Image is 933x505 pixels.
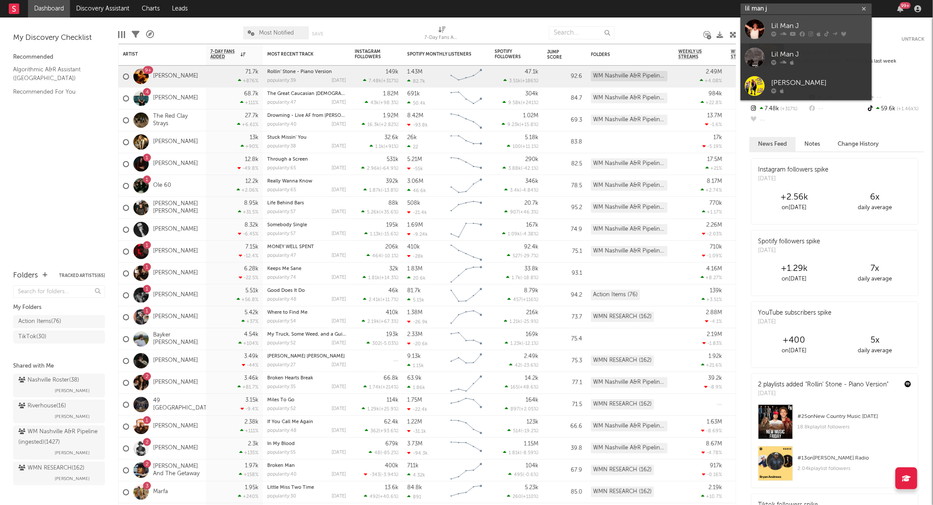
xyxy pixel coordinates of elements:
span: +35.6 % [381,210,397,215]
a: [PERSON_NAME] [153,73,198,80]
div: ( ) [504,187,538,193]
div: [DATE] [332,253,346,258]
a: Marfa [153,488,168,496]
div: ( ) [363,187,398,193]
input: Search for artists [741,4,872,14]
div: 88k [388,200,398,206]
div: ( ) [507,253,538,259]
a: [PERSON_NAME] [153,445,198,452]
a: Ole 60 [153,182,171,189]
a: [PERSON_NAME] [153,160,198,168]
div: [DATE] [332,100,346,105]
a: The Red Clay Strays [153,113,202,128]
div: +22.8 % [701,100,722,105]
div: +31.5 % [238,209,259,215]
svg: Chart title [447,109,486,131]
a: Drowning - Live AF from [PERSON_NAME] [267,113,363,118]
svg: Chart title [447,219,486,241]
button: Save [312,32,323,36]
div: 6.28k [244,266,259,272]
a: Somebody Single [267,223,307,228]
svg: Chart title [447,153,486,175]
div: MONEY WELL SPENT [267,245,346,249]
div: +4.08 % [700,78,722,84]
div: My Discovery Checklist [13,33,105,43]
div: Spotify Followers [495,49,525,60]
div: 6 x [835,192,916,203]
div: [DATE] [758,246,820,255]
div: Jump Score [547,49,569,60]
div: ( ) [361,209,398,215]
button: Notes [796,137,829,151]
a: [PERSON_NAME] And The Getaway [153,463,202,478]
div: 167k [526,222,538,228]
a: WMN RESEARCH(162)[PERSON_NAME] [13,462,105,485]
div: Really Wanna Know [267,179,346,184]
span: +91 % [385,144,397,149]
div: 18.8k playlist followers [797,422,911,432]
span: 1.09k [508,232,520,237]
a: Really Wanna Know [267,179,312,184]
a: [PERSON_NAME] [741,72,872,100]
div: 1.92M [383,113,398,119]
div: popularity: 40 [267,122,297,127]
svg: Chart title [447,88,486,109]
span: 3.51k [509,79,521,84]
div: 7.48k [749,103,807,115]
div: Riverhouse ( 16 ) [18,401,66,411]
div: 27.7k [245,113,259,119]
div: 1.02M [523,113,538,119]
div: -93.8k [407,122,428,128]
button: Change History [829,137,888,151]
span: +317 % [383,79,397,84]
span: +186 % [522,79,537,84]
button: 99+ [897,5,903,12]
div: [DATE] [332,231,346,236]
div: WM Nashville A&R Pipeline (ingested) (1427) [591,180,667,191]
div: Folders [591,52,657,57]
a: Rollin' Stone - Piano Version [267,70,332,74]
input: Search... [549,26,615,39]
div: 206k [385,244,398,250]
a: Nashville Roster(38)[PERSON_NAME] [13,374,105,397]
div: popularity: 65 [267,188,296,193]
div: +2.74 % [701,187,722,193]
svg: Chart title [447,241,486,263]
span: 2.96k [367,166,380,171]
div: 8.95k [244,200,259,206]
div: -- [866,92,924,103]
div: 410k [407,244,420,250]
span: +2.82 % [381,123,397,127]
a: [PERSON_NAME] [153,423,198,430]
a: [PERSON_NAME] [153,379,198,386]
div: 346k [525,179,538,184]
div: WM Nashville A&R Pipeline (ingested) (1427) [591,158,667,169]
span: 907 [510,210,519,215]
div: 8.17M [707,179,722,184]
div: Artist [123,52,189,57]
div: WM Nashville A&R Pipeline (ingested) ( 1427 ) [18,427,98,448]
a: Life Behind Bars [267,201,304,206]
div: popularity: 47 [267,100,296,105]
svg: Chart title [447,175,486,197]
div: -28k [407,253,423,259]
a: WM Nashville A&R Pipeline (ingested)(1427)[PERSON_NAME] [13,425,105,459]
div: -55k [407,166,423,172]
div: -- [749,115,807,126]
span: [PERSON_NAME] [55,448,90,458]
svg: Chart title [447,263,486,284]
a: Bayker [PERSON_NAME] [153,332,202,347]
div: ( ) [503,78,538,84]
div: # 25 on New Country Music [DATE] [797,411,911,422]
span: [PERSON_NAME] [55,411,90,422]
div: -5.19 % [702,144,722,149]
div: 5.18k [525,135,538,140]
div: 8.42M [407,113,423,119]
div: ( ) [365,100,398,105]
div: WM Nashville A&R Pipeline (ingested) (1427) [591,202,667,213]
span: +241 % [522,101,537,105]
div: 195k [386,222,398,228]
div: 99 + [900,2,911,9]
span: -15.6 % [382,232,397,237]
div: 508k [407,200,420,206]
